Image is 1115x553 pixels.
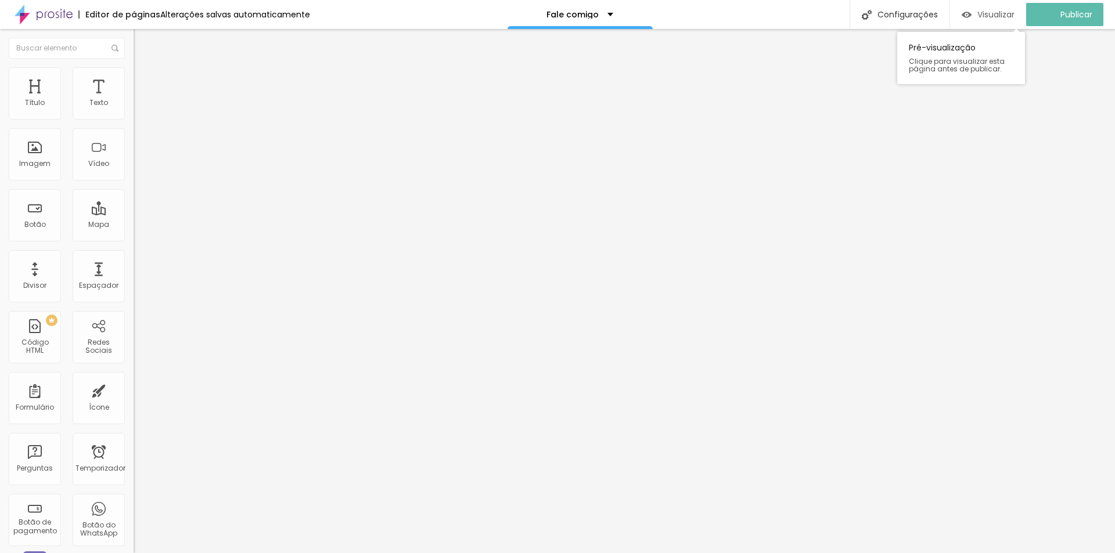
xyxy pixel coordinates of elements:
[909,42,976,53] font: Pré-visualização
[19,158,51,168] font: Imagem
[89,402,109,412] font: Ícone
[13,517,57,535] font: Botão de pagamento
[111,45,118,52] img: Ícone
[21,337,49,355] font: Código HTML
[160,9,310,20] font: Alterações salvas automaticamente
[909,56,1005,74] font: Clique para visualizar esta página antes de publicar.
[1026,3,1103,26] button: Publicar
[1060,9,1092,20] font: Publicar
[962,10,972,20] img: view-1.svg
[85,337,112,355] font: Redes Sociais
[24,219,46,229] font: Botão
[88,158,109,168] font: Vídeo
[80,520,117,538] font: Botão do WhatsApp
[950,3,1026,26] button: Visualizar
[877,9,938,20] font: Configurações
[862,10,872,20] img: Ícone
[977,9,1015,20] font: Visualizar
[75,463,125,473] font: Temporizador
[23,280,46,290] font: Divisor
[134,29,1115,553] iframe: Editor
[546,9,599,20] font: Fale comigo
[89,97,108,107] font: Texto
[16,402,54,412] font: Formulário
[85,9,160,20] font: Editor de páginas
[9,38,125,59] input: Buscar elemento
[25,97,45,107] font: Título
[88,219,109,229] font: Mapa
[79,280,118,290] font: Espaçador
[17,463,53,473] font: Perguntas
